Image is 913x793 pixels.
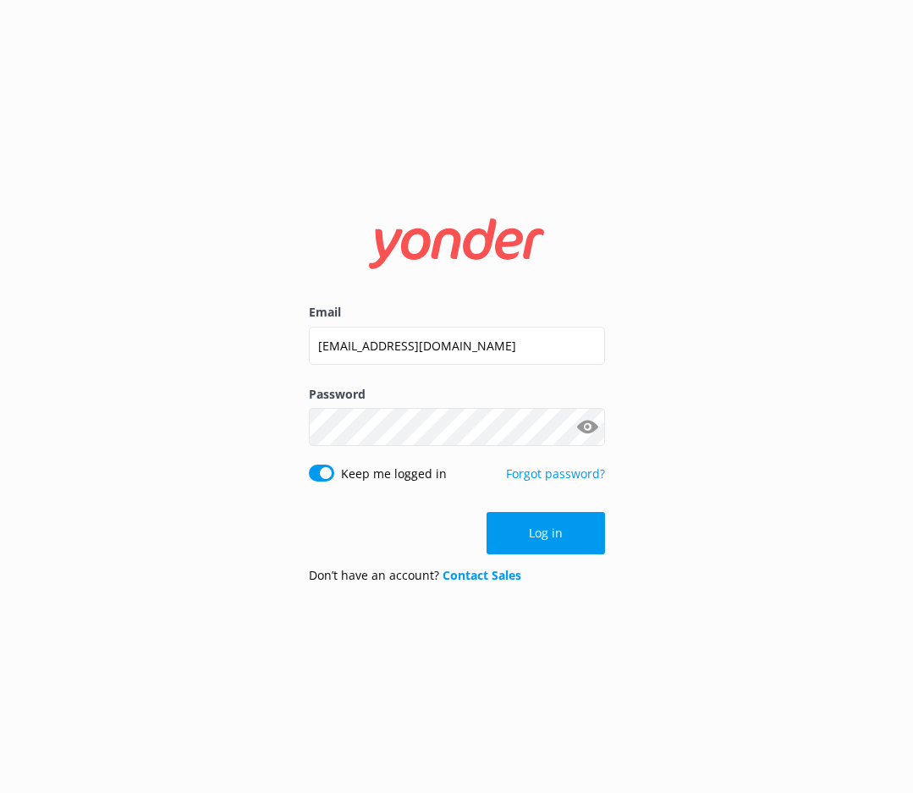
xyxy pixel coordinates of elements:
a: Contact Sales [443,567,521,583]
button: Show password [571,410,605,444]
label: Keep me logged in [341,465,447,483]
a: Forgot password? [506,465,605,482]
button: Log in [487,512,605,554]
label: Password [309,385,605,404]
p: Don’t have an account? [309,566,521,585]
input: user@emailaddress.com [309,327,605,365]
label: Email [309,303,605,322]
